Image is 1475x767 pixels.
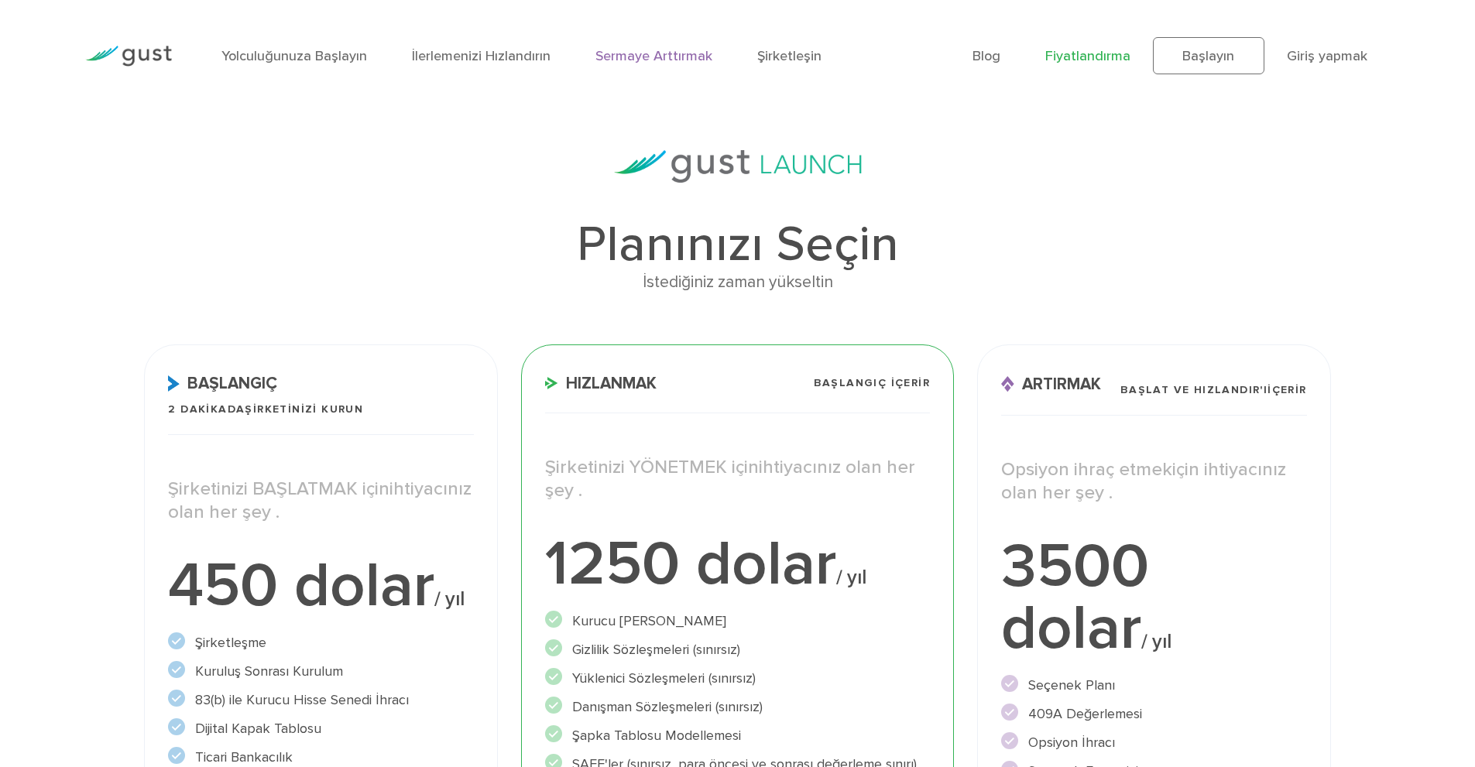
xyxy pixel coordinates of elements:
font: Şirketleşme [195,635,266,651]
font: Kurucu [PERSON_NAME] [572,613,726,629]
font: 450 dolar [168,549,434,622]
a: Giriş yapmak [1287,48,1367,64]
font: Planınızı Seçin [577,215,899,274]
font: BAŞLANGIÇ içerir [814,376,930,389]
font: İstediğiniz zaman yükseltin [643,272,833,292]
font: Şirketinizi BAŞLATMAK için [168,478,389,500]
a: Sermaye Arttırmak [595,48,712,64]
font: ihtiyacınız olan her şey . [545,456,915,502]
font: 3500 dolar [1001,529,1149,665]
font: / yıl [1141,630,1171,653]
img: Başlat Simgesi X2 [168,375,180,392]
font: 1250 dolar [545,527,836,601]
font: Opsiyon İhracı [1028,734,1115,751]
font: Seçenek Planı [1028,677,1115,693]
a: Başlayın [1153,37,1264,74]
font: Artırmak [1022,375,1101,394]
img: Yükseltme Simgesi [1001,376,1014,392]
font: içerir [1267,383,1306,396]
font: / yıl [434,587,465,611]
font: BAŞLAT ve HIZLANDIR'ı [1120,383,1267,396]
font: / yıl [836,566,866,589]
font: Başlangıç [187,374,277,393]
font: 2 Dakikada [168,402,245,416]
font: 409A Değerlemesi [1028,706,1142,722]
font: Şirketinizi YÖNETMEK için [545,456,759,478]
font: Gizlilik Sözleşmeleri (sınırsız) [572,642,740,658]
a: Fiyatlandırma [1045,48,1130,64]
a: Yolculuğunuza Başlayın [221,48,367,64]
font: Opsiyon ihraç etmek [1001,458,1172,481]
font: Yüklenici Sözleşmeleri (sınırsız) [572,670,756,687]
img: gust-launch-logos.svg [614,150,862,183]
img: Gust Logo [85,46,172,67]
font: ihtiyacınız olan her şey . [168,478,472,523]
font: Ticari Bankacılık [195,749,293,765]
img: Hızlandırma Simgesi [545,377,558,389]
font: Şirketinizi Kurun [245,402,363,416]
a: İlerlemenizi Hızlandırın [412,48,551,64]
font: Başlayın [1182,48,1234,64]
font: Şapka Tablosu Modellemesi [572,728,741,744]
a: Blog [972,48,1000,64]
font: 83(b) ile Kurucu Hisse Senedi İhracı [195,692,409,708]
font: için ihtiyacınız olan her şey . [1001,458,1286,504]
font: Hızlanmak [566,374,657,393]
font: Danışman Sözleşmeleri (sınırsız) [572,699,763,715]
font: Dijital Kapak Tablosu [195,721,321,737]
font: Kuruluş Sonrası Kurulum [195,663,343,680]
a: Şirketleşin [757,48,822,64]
